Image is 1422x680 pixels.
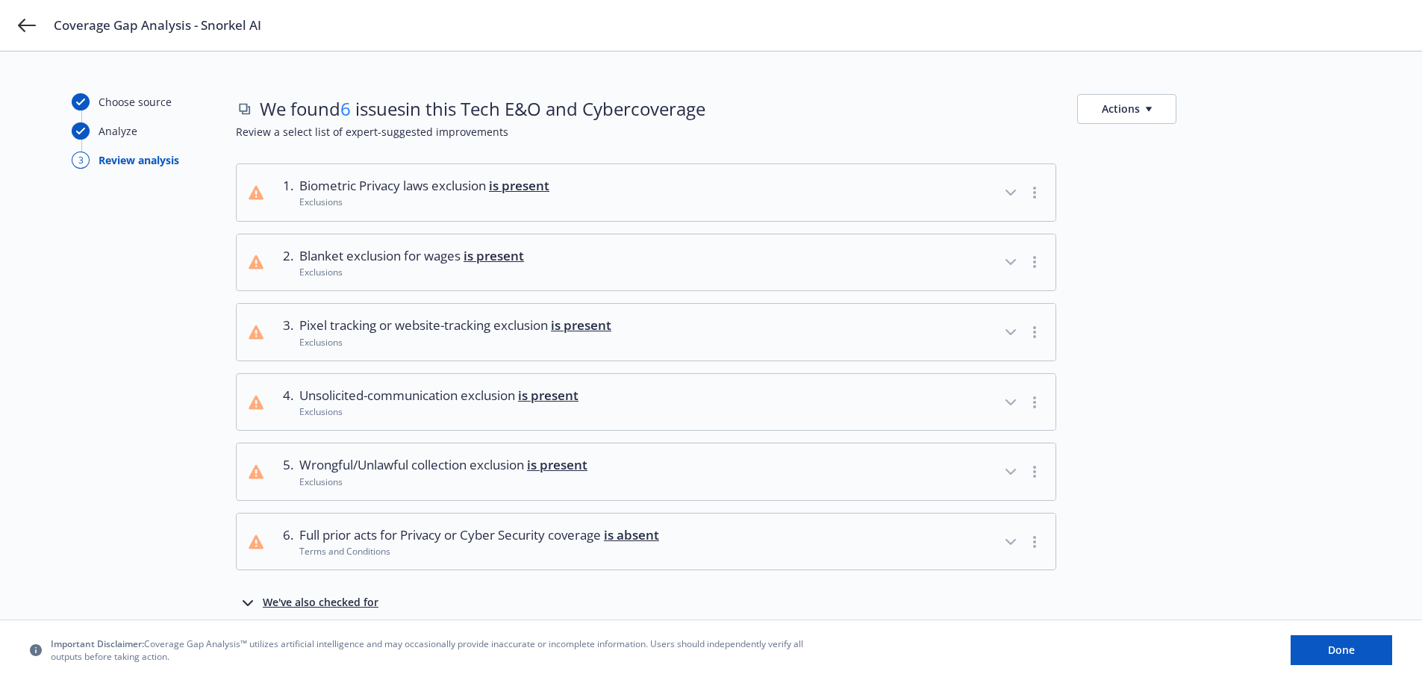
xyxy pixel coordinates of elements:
[1291,635,1392,665] button: Done
[260,96,705,122] span: We found issues in this Tech E&O and Cyber coverage
[99,94,172,110] div: Choose source
[1328,643,1355,657] span: Done
[299,336,611,349] div: Exclusions
[489,177,549,194] span: is present
[299,266,524,278] div: Exclusions
[275,176,293,209] div: 1 .
[299,176,549,196] span: Biometric Privacy laws exclusion
[299,545,659,558] div: Terms and Conditions
[275,246,293,279] div: 2 .
[237,374,1055,431] button: 4.Unsolicited-communication exclusion is presentExclusions
[275,455,293,488] div: 5 .
[237,304,1055,361] button: 3.Pixel tracking or website-tracking exclusion is presentExclusions
[275,386,293,419] div: 4 .
[99,152,179,168] div: Review analysis
[299,316,611,335] span: Pixel tracking or website-tracking exclusion
[299,386,579,405] span: Unsolicited-communication exclusion
[236,124,1350,140] span: Review a select list of expert-suggested improvements
[237,234,1055,291] button: 2.Blanket exclusion for wages is presentExclusions
[340,96,351,121] span: 6
[275,525,293,558] div: 6 .
[299,246,524,266] span: Blanket exclusion for wages
[275,316,293,349] div: 3 .
[51,637,144,650] span: Important Disclaimer:
[299,525,659,545] span: Full prior acts for Privacy or Cyber Security coverage
[1077,93,1176,124] button: Actions
[51,637,812,663] span: Coverage Gap Analysis™ utilizes artificial intelligence and may occasionally provide inaccurate o...
[299,455,587,475] span: Wrongful/Unlawful collection exclusion
[1077,94,1176,124] button: Actions
[527,456,587,473] span: is present
[54,16,261,34] span: Coverage Gap Analysis - Snorkel AI
[604,526,659,543] span: is absent
[72,152,90,169] div: 3
[263,594,378,612] div: We've also checked for
[99,123,137,139] div: Analyze
[237,164,1055,221] button: 1.Biometric Privacy laws exclusion is presentExclusions
[518,387,579,404] span: is present
[239,594,378,612] button: We've also checked for
[299,475,587,488] div: Exclusions
[299,405,579,418] div: Exclusions
[299,196,549,208] div: Exclusions
[551,316,611,334] span: is present
[237,443,1055,500] button: 5.Wrongful/Unlawful collection exclusion is presentExclusions
[464,247,524,264] span: is present
[237,514,1055,570] button: 6.Full prior acts for Privacy or Cyber Security coverage is absentTerms and Conditions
